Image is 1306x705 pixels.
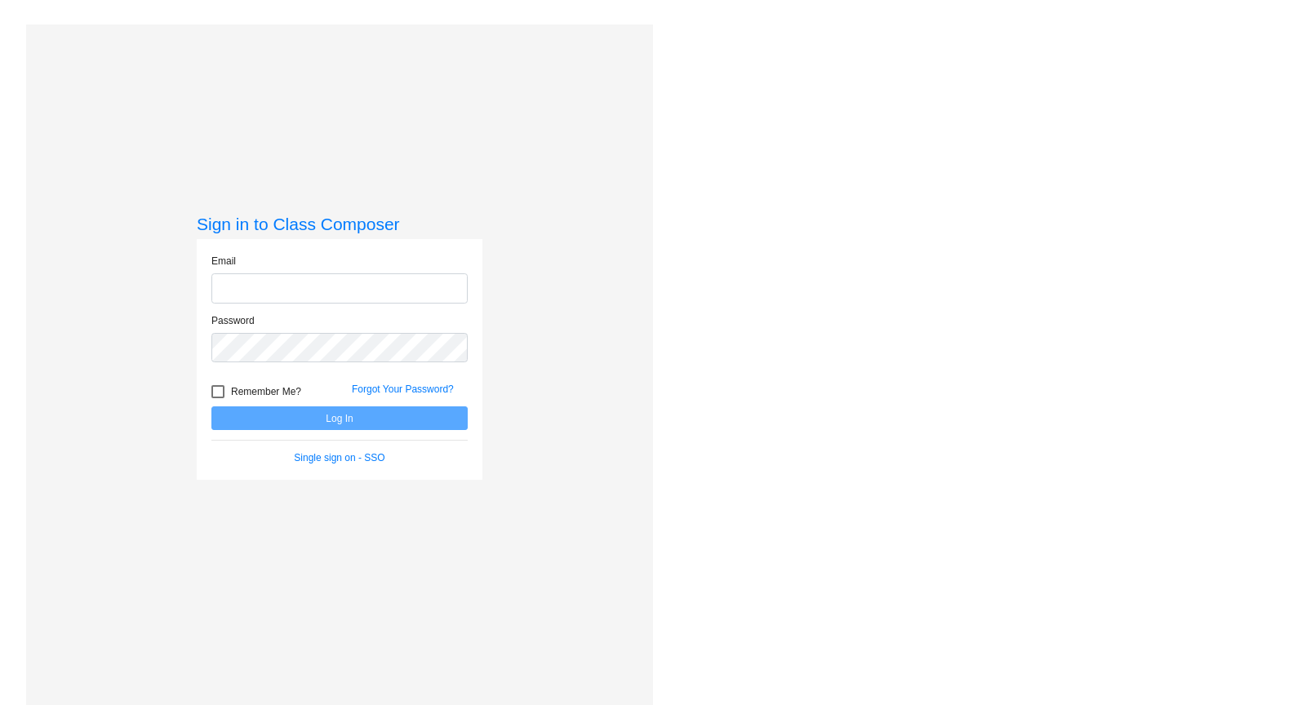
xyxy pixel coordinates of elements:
a: Forgot Your Password? [352,384,454,395]
h3: Sign in to Class Composer [197,214,482,234]
label: Password [211,313,255,328]
span: Remember Me? [231,382,301,401]
label: Email [211,254,236,268]
a: Single sign on - SSO [294,452,384,463]
button: Log In [211,406,468,430]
